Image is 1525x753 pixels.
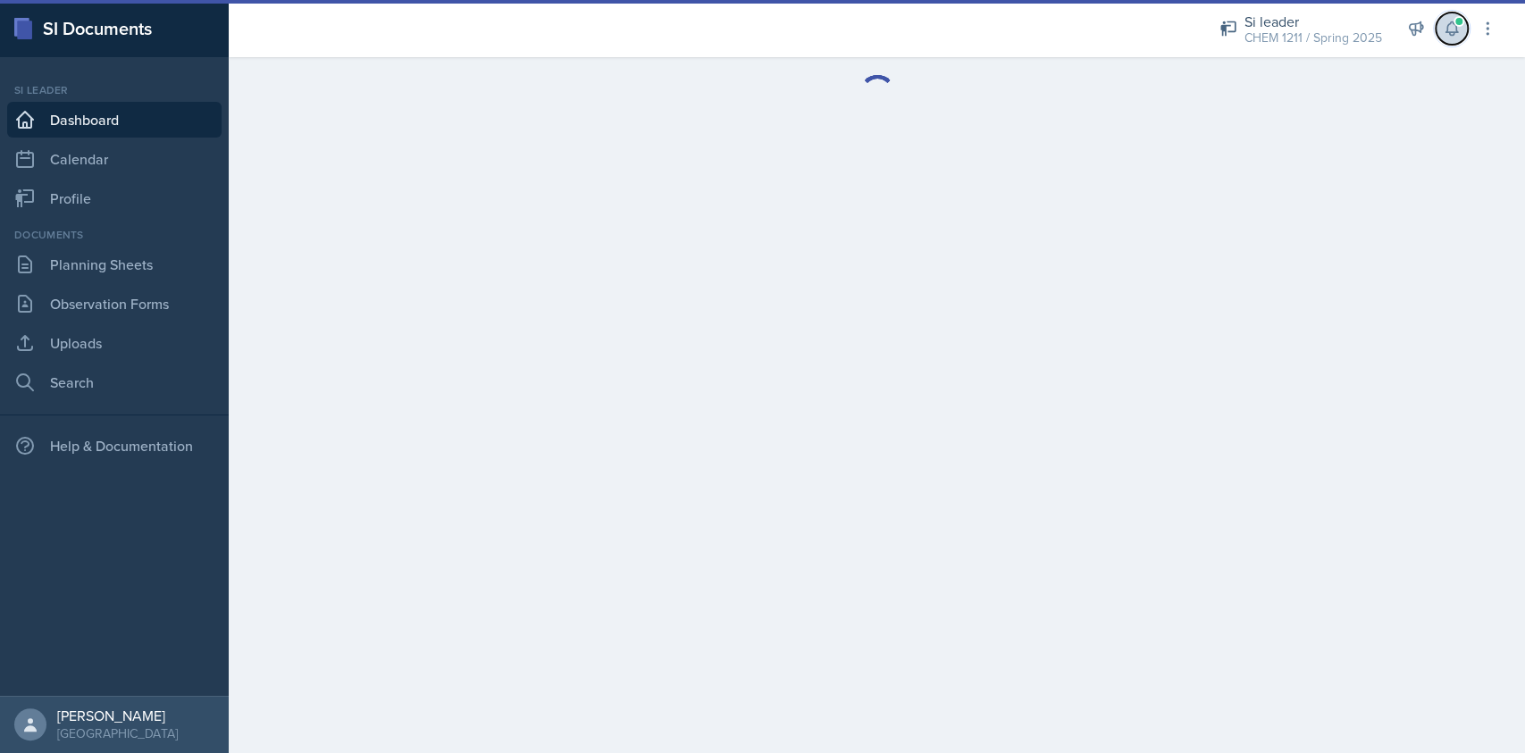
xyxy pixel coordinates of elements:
[1244,11,1382,32] div: Si leader
[7,364,222,400] a: Search
[7,227,222,243] div: Documents
[7,102,222,138] a: Dashboard
[7,325,222,361] a: Uploads
[57,724,178,742] div: [GEOGRAPHIC_DATA]
[7,428,222,464] div: Help & Documentation
[1244,29,1382,47] div: CHEM 1211 / Spring 2025
[7,286,222,322] a: Observation Forms
[7,82,222,98] div: Si leader
[7,141,222,177] a: Calendar
[57,707,178,724] div: [PERSON_NAME]
[7,247,222,282] a: Planning Sheets
[7,180,222,216] a: Profile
